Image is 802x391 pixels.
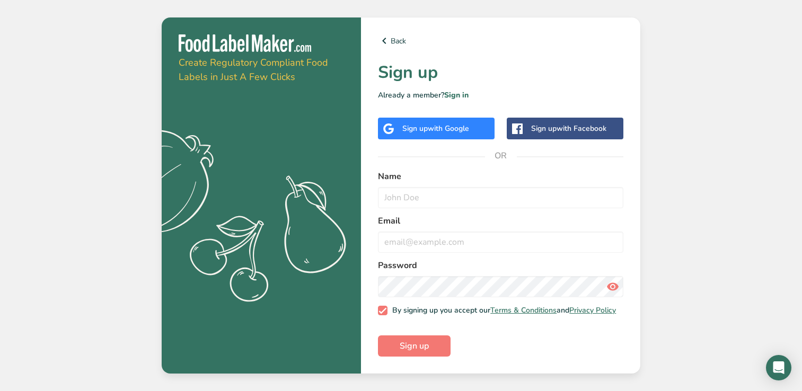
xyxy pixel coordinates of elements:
span: OR [485,140,517,172]
span: with Google [428,123,469,134]
input: John Doe [378,187,623,208]
a: Sign in [444,90,469,100]
span: with Facebook [557,123,606,134]
button: Sign up [378,335,451,357]
div: Sign up [531,123,606,134]
label: Password [378,259,623,272]
p: Already a member? [378,90,623,101]
span: By signing up you accept our and [387,306,616,315]
span: Create Regulatory Compliant Food Labels in Just A Few Clicks [179,56,328,83]
div: Open Intercom Messenger [766,355,791,380]
input: email@example.com [378,232,623,253]
a: Back [378,34,623,47]
label: Email [378,215,623,227]
div: Sign up [402,123,469,134]
span: Sign up [400,340,429,352]
img: Food Label Maker [179,34,311,52]
a: Terms & Conditions [490,305,557,315]
a: Privacy Policy [569,305,616,315]
label: Name [378,170,623,183]
h1: Sign up [378,60,623,85]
